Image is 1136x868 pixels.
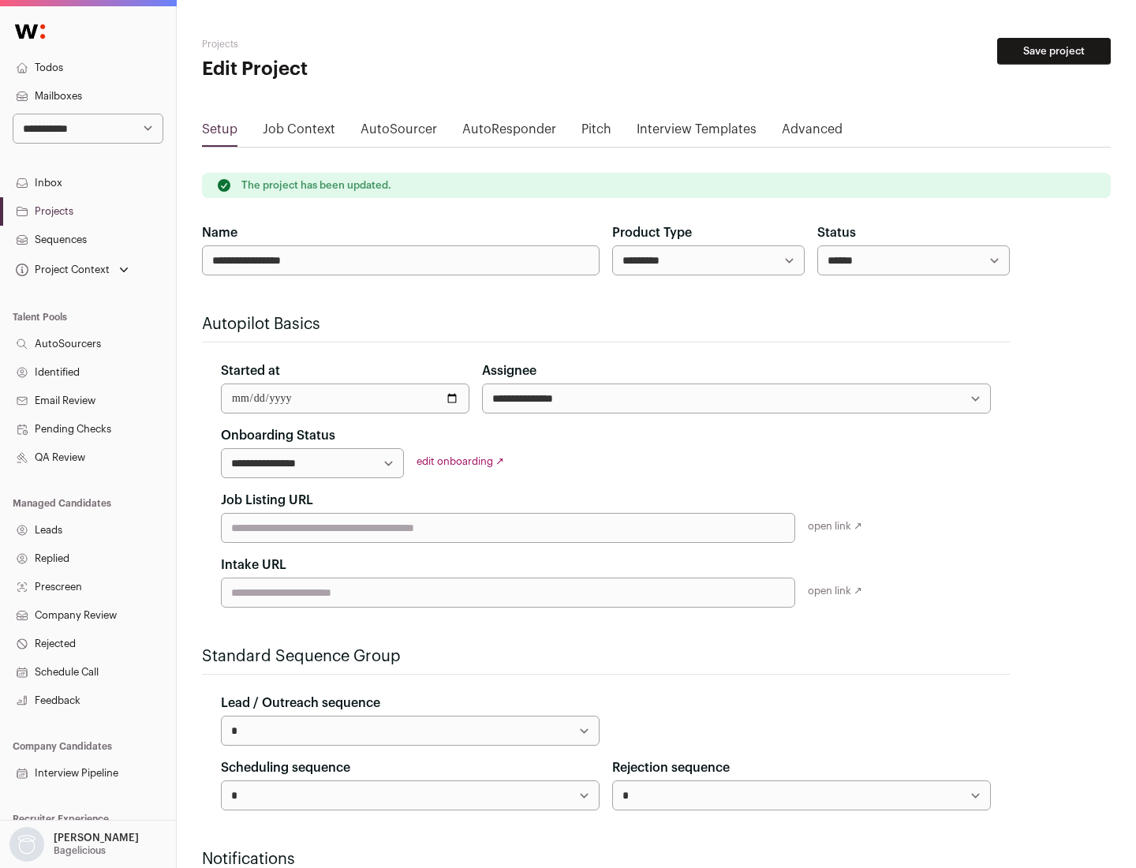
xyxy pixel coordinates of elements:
label: Name [202,223,237,242]
label: Started at [221,361,280,380]
a: Pitch [581,120,611,145]
a: AutoSourcer [361,120,437,145]
label: Assignee [482,361,536,380]
img: nopic.png [9,827,44,862]
a: Job Context [263,120,335,145]
label: Job Listing URL [221,491,313,510]
p: [PERSON_NAME] [54,832,139,844]
label: Intake URL [221,556,286,574]
label: Onboarding Status [221,426,335,445]
label: Product Type [612,223,692,242]
a: Interview Templates [637,120,757,145]
label: Status [817,223,856,242]
a: Advanced [782,120,843,145]
h2: Standard Sequence Group [202,645,1010,668]
h2: Autopilot Basics [202,313,1010,335]
img: Wellfound [6,16,54,47]
h2: Projects [202,38,505,51]
a: edit onboarding ↗ [417,456,504,466]
label: Scheduling sequence [221,758,350,777]
h1: Edit Project [202,57,505,82]
p: The project has been updated. [241,179,391,192]
label: Rejection sequence [612,758,730,777]
label: Lead / Outreach sequence [221,694,380,713]
a: Setup [202,120,237,145]
button: Open dropdown [13,259,132,281]
div: Project Context [13,264,110,276]
button: Open dropdown [6,827,142,862]
p: Bagelicious [54,844,106,857]
a: AutoResponder [462,120,556,145]
button: Save project [997,38,1111,65]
